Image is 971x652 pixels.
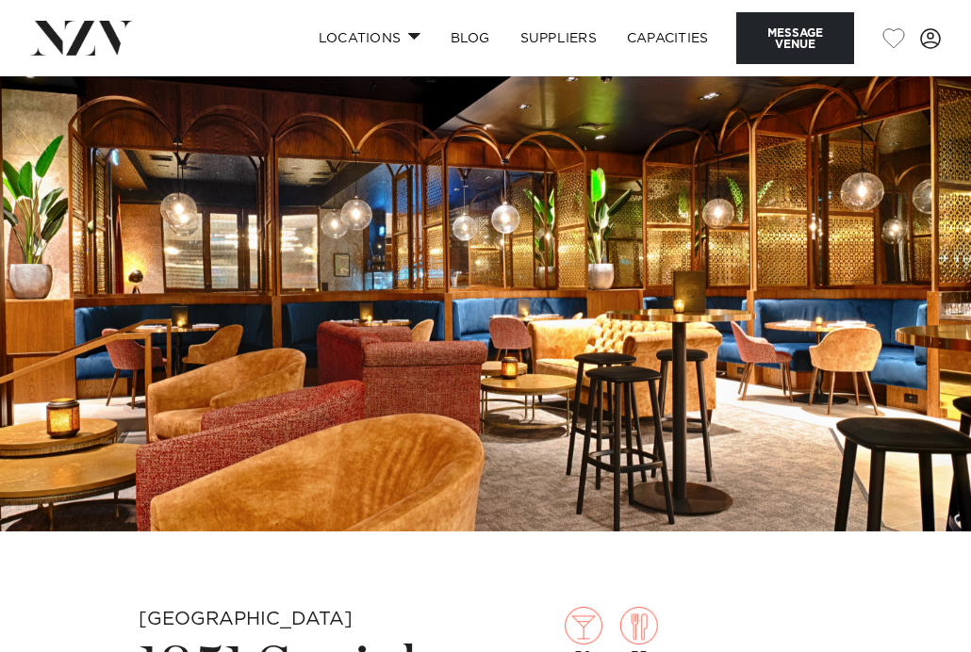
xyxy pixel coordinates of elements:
img: cocktail.png [565,607,602,644]
a: Locations [304,18,436,58]
button: Message Venue [736,12,854,64]
img: dining.png [620,607,658,644]
small: [GEOGRAPHIC_DATA] [139,610,353,628]
img: nzv-logo.png [30,21,133,55]
a: SUPPLIERS [505,18,612,58]
a: Capacities [612,18,724,58]
a: BLOG [436,18,505,58]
